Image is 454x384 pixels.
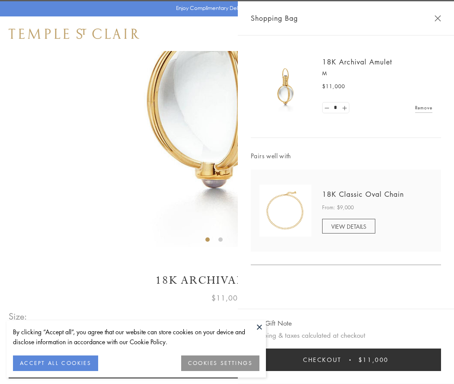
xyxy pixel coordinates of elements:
[323,102,331,113] a: Set quantity to 0
[259,185,311,237] img: N88865-OV18
[13,327,259,347] div: By clicking “Accept all”, you agree that our website can store cookies on your device and disclos...
[303,355,342,365] span: Checkout
[251,13,298,24] span: Shopping Bag
[251,318,292,329] button: Add Gift Note
[176,4,274,13] p: Enjoy Complimentary Delivery & Returns
[435,15,441,22] button: Close Shopping Bag
[322,69,432,78] p: M
[9,273,445,288] h1: 18K Archival Amulet
[322,219,375,234] a: VIEW DETAILS
[181,355,259,371] button: COOKIES SETTINGS
[251,349,441,371] button: Checkout $11,000
[9,309,28,323] span: Size:
[13,355,98,371] button: ACCEPT ALL COOKIES
[251,151,441,161] span: Pairs well with
[358,355,389,365] span: $11,000
[322,189,404,199] a: 18K Classic Oval Chain
[415,103,432,112] a: Remove
[340,102,348,113] a: Set quantity to 2
[322,203,354,212] span: From: $9,000
[322,57,392,67] a: 18K Archival Amulet
[331,222,366,230] span: VIEW DETAILS
[211,292,243,304] span: $11,000
[259,61,311,112] img: 18K Archival Amulet
[322,82,345,91] span: $11,000
[9,29,139,39] img: Temple St. Clair
[251,330,441,341] p: Shipping & taxes calculated at checkout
